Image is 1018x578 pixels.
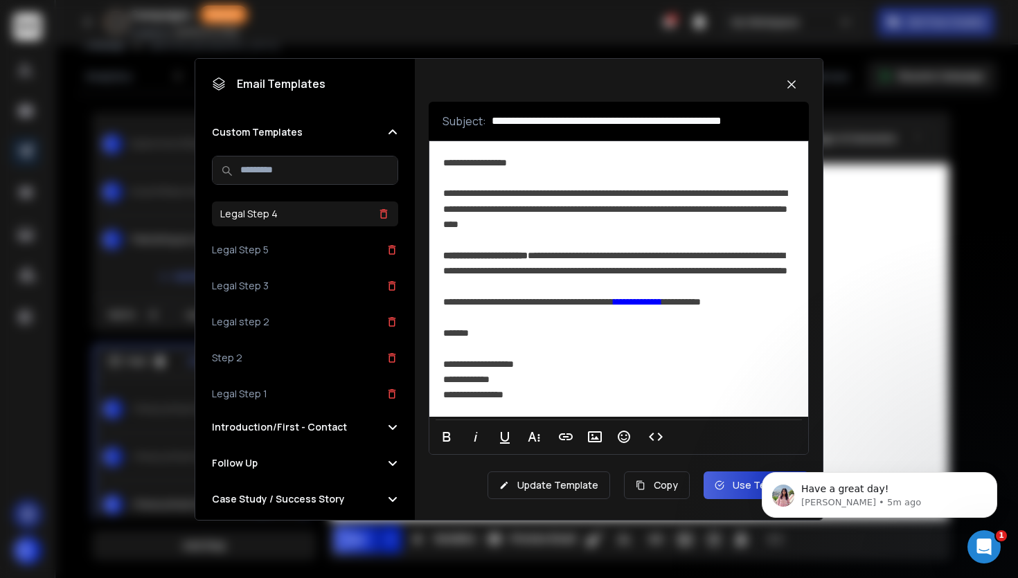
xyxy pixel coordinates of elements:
h2: Custom Templates [212,125,303,139]
button: Italic (⌘I) [463,423,489,451]
button: Bold (⌘B) [434,423,460,451]
iframe: Intercom live chat [967,530,1001,563]
button: Update Template [488,471,610,499]
iframe: Intercom notifications message [741,443,1018,541]
h3: Legal Step 1 [212,387,267,401]
button: Custom Templates [212,125,398,139]
button: Use Template [704,471,809,499]
button: Follow Up [212,456,398,470]
p: Subject: [443,113,486,129]
button: Case Study / Success Story [212,492,398,506]
button: Code View [643,423,669,451]
h3: Legal Step 3 [212,279,269,293]
span: 1 [996,530,1007,541]
h1: Email Templates [212,75,325,92]
h3: Legal Step 4 [220,207,278,221]
button: Underline (⌘U) [492,423,518,451]
button: Insert Image (⌘P) [582,423,608,451]
button: Emoticons [611,423,637,451]
button: Introduction/First - Contact [212,420,398,434]
button: More Text [521,423,547,451]
button: Insert Link (⌘K) [553,423,579,451]
h3: Step 2 [212,351,242,365]
h3: Legal Step 5 [212,243,269,257]
button: Copy [624,471,690,499]
h3: Legal step 2 [212,315,269,329]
